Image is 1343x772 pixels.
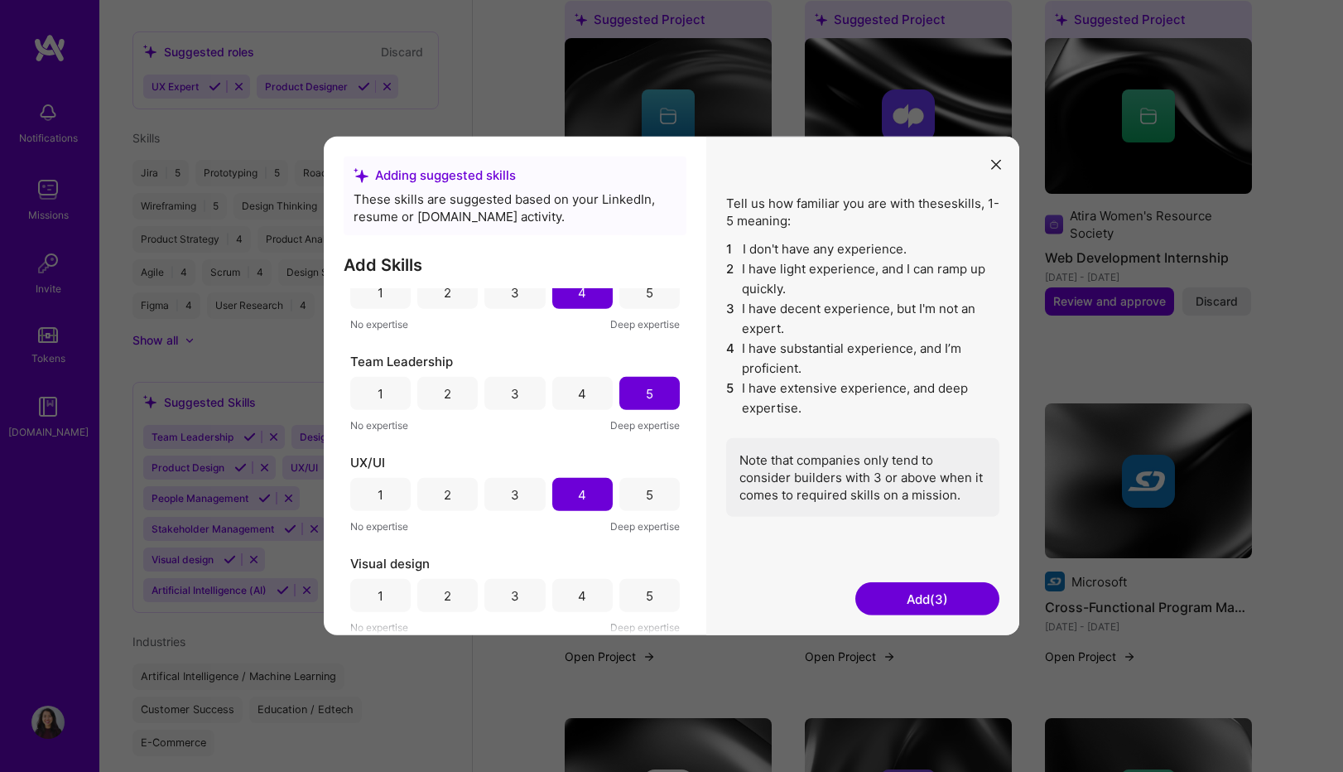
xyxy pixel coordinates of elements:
[726,195,999,517] div: Tell us how familiar you are with these skills , 1-5 meaning:
[726,339,999,379] li: I have substantial experience, and I’m proficient.
[350,555,430,572] span: Visual design
[726,259,735,299] span: 2
[354,166,676,184] div: Adding suggested skills
[378,283,383,301] div: 1
[378,586,383,604] div: 1
[726,259,999,299] li: I have light experience, and I can ramp up quickly.
[378,485,383,503] div: 1
[726,339,735,379] span: 4
[344,255,686,275] h3: Add Skills
[610,518,680,535] span: Deep expertise
[324,137,1019,635] div: modal
[726,438,999,517] div: Note that companies only tend to consider builders with 3 or above when it comes to required skil...
[578,586,586,604] div: 4
[726,239,736,259] span: 1
[646,586,653,604] div: 5
[444,283,451,301] div: 2
[350,316,408,333] span: No expertise
[350,454,385,471] span: UX/UI
[726,299,999,339] li: I have decent experience, but I'm not an expert.
[610,316,680,333] span: Deep expertise
[350,518,408,535] span: No expertise
[511,384,519,402] div: 3
[511,586,519,604] div: 3
[646,485,653,503] div: 5
[511,283,519,301] div: 3
[646,384,653,402] div: 5
[354,191,676,225] div: These skills are suggested based on your LinkedIn, resume or [DOMAIN_NAME] activity.
[378,384,383,402] div: 1
[855,582,999,615] button: Add(3)
[444,586,451,604] div: 2
[726,379,999,418] li: I have extensive experience, and deep expertise.
[991,160,1001,170] i: icon Close
[350,353,453,370] span: Team Leadership
[511,485,519,503] div: 3
[610,619,680,636] span: Deep expertise
[350,619,408,636] span: No expertise
[610,417,680,434] span: Deep expertise
[726,299,735,339] span: 3
[354,167,368,182] i: icon SuggestedTeams
[444,485,451,503] div: 2
[726,239,999,259] li: I don't have any experience.
[578,283,586,301] div: 4
[444,384,451,402] div: 2
[726,379,735,418] span: 5
[578,384,586,402] div: 4
[578,485,586,503] div: 4
[646,283,653,301] div: 5
[350,417,408,434] span: No expertise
